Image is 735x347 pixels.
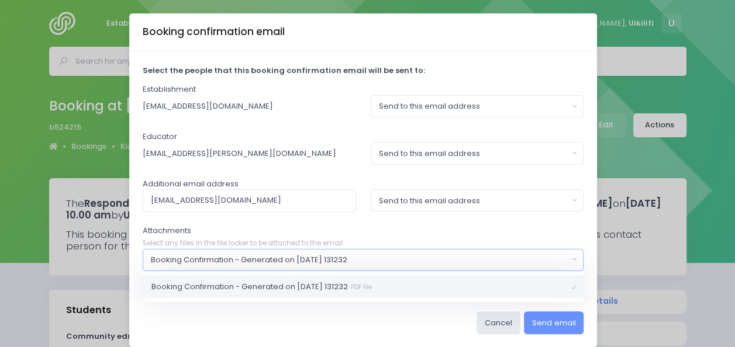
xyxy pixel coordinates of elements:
button: Cancel [477,311,520,334]
span: Select any files in the file locker to be attached to the email. [143,238,584,249]
strong: Select the people that this booking confirmation email will be sent to: [143,65,425,76]
button: Booking Confirmation - Generated on 2025-09-16 131232 [143,249,584,271]
button: Send email [524,311,584,334]
span: Booking Confirmation - Generated on [DATE] 131232 [151,280,372,292]
div: Attachments [143,225,584,271]
div: Booking Confirmation - Generated on [DATE] 131232 [151,254,568,266]
div: Educator [143,131,584,165]
button: Send to this email address [371,95,584,117]
div: Send to this email address [379,148,568,159]
h5: Booking confirmation email [143,25,285,39]
button: Send to this email address [371,189,584,211]
button: Send to this email address [371,142,584,164]
div: Send to this email address [379,195,568,207]
div: Additional email address [143,178,584,212]
div: Send to this email address [379,100,568,112]
div: Establishment [143,84,584,117]
small: PDF file [348,282,372,291]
